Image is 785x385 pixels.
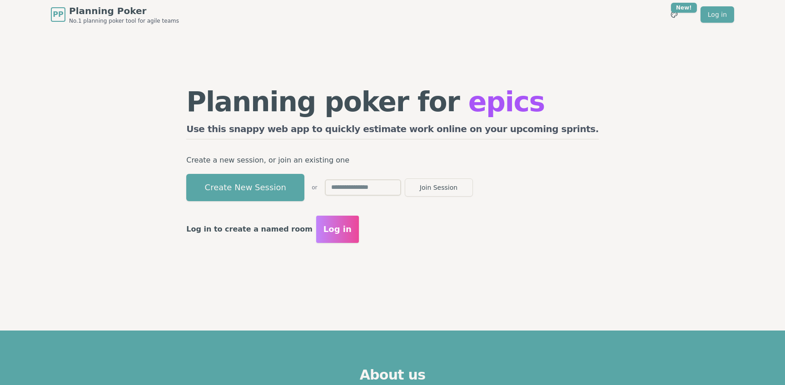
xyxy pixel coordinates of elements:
span: Log in [323,223,352,236]
button: New! [666,6,682,23]
button: Create New Session [186,174,304,201]
span: or [312,184,317,191]
a: PPPlanning PokerNo.1 planning poker tool for agile teams [51,5,179,25]
button: Log in [316,216,359,243]
h1: Planning poker for [186,88,599,115]
span: No.1 planning poker tool for agile teams [69,17,179,25]
div: New! [671,3,697,13]
p: Create a new session, or join an existing one [186,154,599,167]
a: Log in [701,6,734,23]
span: epics [468,86,545,118]
button: Join Session [405,178,473,197]
p: Log in to create a named room [186,223,313,236]
h2: Use this snappy web app to quickly estimate work online on your upcoming sprints. [186,123,599,139]
span: PP [53,9,63,20]
span: Planning Poker [69,5,179,17]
